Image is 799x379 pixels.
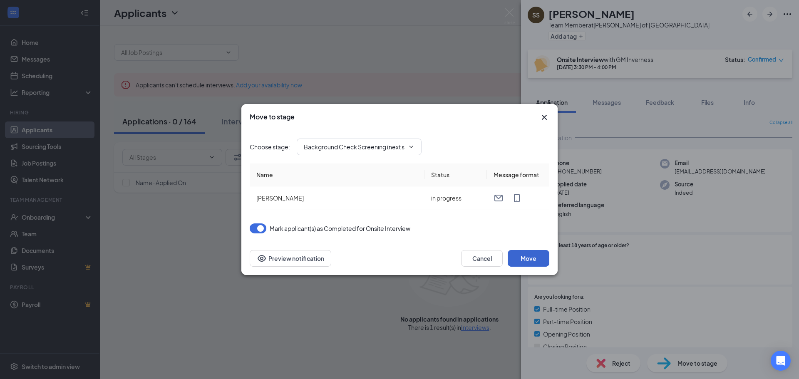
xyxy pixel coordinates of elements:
[424,163,487,186] th: Status
[539,112,549,122] button: Close
[270,223,410,233] span: Mark applicant(s) as Completed for Onsite Interview
[487,163,549,186] th: Message format
[512,193,522,203] svg: MobileSms
[494,193,504,203] svg: Email
[250,163,424,186] th: Name
[424,186,487,210] td: in progress
[539,112,549,122] svg: Cross
[257,253,267,263] svg: Eye
[250,112,295,121] h3: Move to stage
[408,144,414,150] svg: ChevronDown
[508,250,549,267] button: Move
[771,351,791,371] div: Open Intercom Messenger
[256,194,304,202] span: [PERSON_NAME]
[250,250,331,267] button: Preview notificationEye
[250,142,290,151] span: Choose stage :
[461,250,503,267] button: Cancel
